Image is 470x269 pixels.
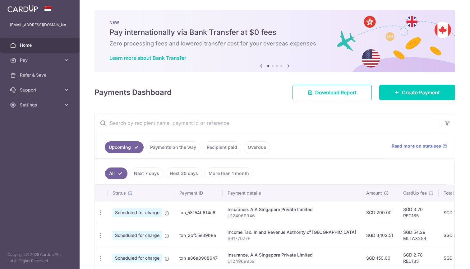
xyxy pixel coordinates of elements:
a: Download Report [293,85,372,100]
td: txn_58154b614c6 [174,201,223,224]
p: NEW [109,20,440,25]
span: Amount [366,190,382,196]
span: Download Report [315,89,357,96]
td: SGD 54.29 MLTAX25R [398,224,439,247]
a: More than 1 month [205,168,253,179]
a: Next 30 days [166,168,202,179]
a: Read more on statuses [392,143,447,149]
span: Scheduled for charge [113,231,162,240]
a: Recipient paid [203,141,241,153]
span: Support [20,87,61,93]
span: Scheduled for charge [113,254,162,262]
img: Bank transfer banner [94,10,455,72]
h5: Pay internationally via Bank Transfer at $0 fees [109,27,440,37]
span: Pay [20,57,61,63]
th: Payment details [223,185,361,201]
span: CardUp fee [403,190,427,196]
p: S9177077F [228,235,356,242]
td: SGD 3.70 REC185 [398,201,439,224]
a: Next 7 days [130,168,163,179]
a: Create Payment [379,85,455,100]
th: Payment ID [174,185,223,201]
span: Read more on statuses [392,143,441,149]
p: [EMAIL_ADDRESS][DOMAIN_NAME] [10,22,70,28]
span: Home [20,42,61,48]
a: All [105,168,127,179]
td: txn_2bf55e39b8e [174,224,223,247]
a: Overdue [244,141,270,153]
img: CardUp [7,5,38,12]
input: Search by recipient name, payment id or reference [95,113,440,133]
span: Scheduled for charge [113,208,162,217]
span: Settings [20,102,61,108]
div: Income Tax. Inland Revenue Authority of [GEOGRAPHIC_DATA] [228,229,356,235]
div: Insurance. AIA Singapore Private Limited [228,206,356,213]
div: Insurance. AIA Singapore Private Limited [228,252,356,258]
td: SGD 200.00 [361,201,398,224]
a: Upcoming [105,141,144,153]
span: Status [113,190,126,196]
p: U124969946 [228,213,356,219]
td: SGD 3,102.51 [361,224,398,247]
span: Create Payment [402,89,440,96]
h6: Zero processing fees and lowered transfer cost for your overseas expenses [109,40,440,47]
a: Learn more about Bank Transfer [109,55,186,61]
span: Refer & Save [20,72,61,78]
a: Payments on the way [146,141,200,153]
h4: Payments Dashboard [94,87,172,98]
span: Total amt. [444,190,464,196]
p: U124969959 [228,258,356,264]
